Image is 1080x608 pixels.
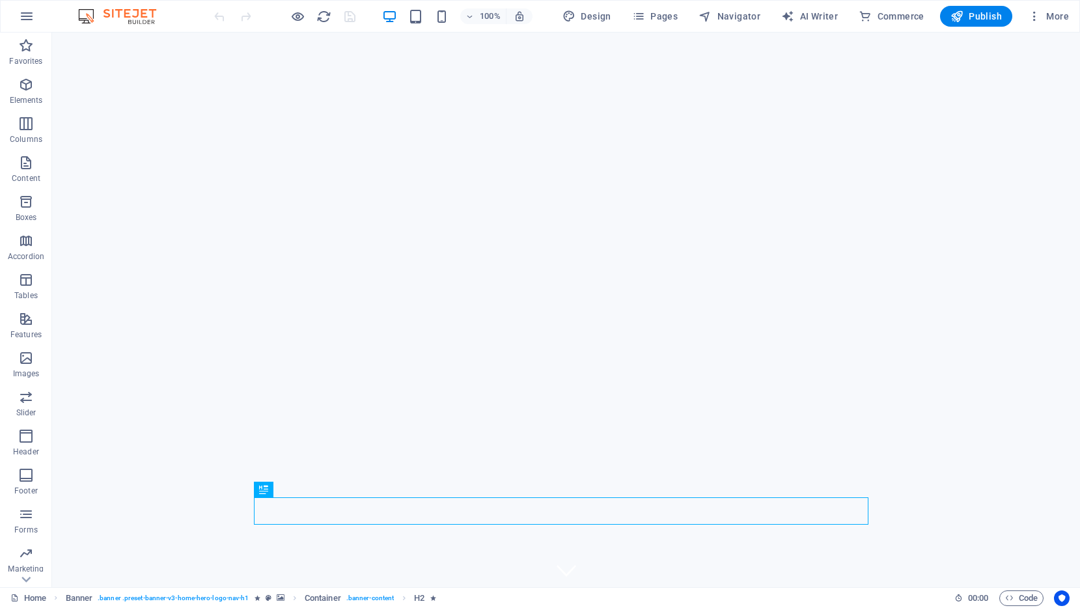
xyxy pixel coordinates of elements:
button: Usercentrics [1054,590,1070,606]
p: Marketing [8,564,44,574]
span: Navigator [699,10,760,23]
span: AI Writer [781,10,838,23]
button: Navigator [693,6,766,27]
span: More [1028,10,1069,23]
i: On resize automatically adjust zoom level to fit chosen device. [514,10,525,22]
i: Reload page [316,9,331,24]
h6: Session time [954,590,989,606]
p: Slider [16,408,36,418]
button: reload [316,8,331,24]
p: Tables [14,290,38,301]
span: . banner .preset-banner-v3-home-hero-logo-nav-h1 [98,590,249,606]
button: More [1023,6,1074,27]
span: Click to select. Double-click to edit [414,590,424,606]
span: : [977,593,979,603]
span: Design [562,10,611,23]
p: Accordion [8,251,44,262]
button: AI Writer [776,6,843,27]
i: This element contains a background [277,594,284,601]
p: Columns [10,134,42,145]
p: Favorites [9,56,42,66]
i: Element contains an animation [430,594,436,601]
nav: breadcrumb [66,590,436,606]
p: Boxes [16,212,37,223]
img: Editor Logo [75,8,173,24]
p: Header [13,447,39,457]
span: Commerce [859,10,924,23]
span: . banner-content [346,590,394,606]
button: 100% [460,8,506,24]
span: Pages [632,10,678,23]
button: Pages [627,6,683,27]
span: Code [1005,590,1038,606]
p: Footer [14,486,38,496]
i: Element contains an animation [255,594,260,601]
div: Design (Ctrl+Alt+Y) [557,6,616,27]
span: Click to select. Double-click to edit [66,590,93,606]
button: Design [557,6,616,27]
button: Commerce [853,6,930,27]
button: Code [999,590,1044,606]
span: Publish [950,10,1002,23]
button: Click here to leave preview mode and continue editing [290,8,305,24]
p: Elements [10,95,43,105]
p: Forms [14,525,38,535]
span: Click to select. Double-click to edit [305,590,341,606]
a: Click to cancel selection. Double-click to open Pages [10,590,46,606]
h6: 100% [480,8,501,24]
p: Images [13,368,40,379]
button: Publish [940,6,1012,27]
p: Features [10,329,42,340]
span: 00 00 [968,590,988,606]
p: Content [12,173,40,184]
i: This element is a customizable preset [266,594,271,601]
